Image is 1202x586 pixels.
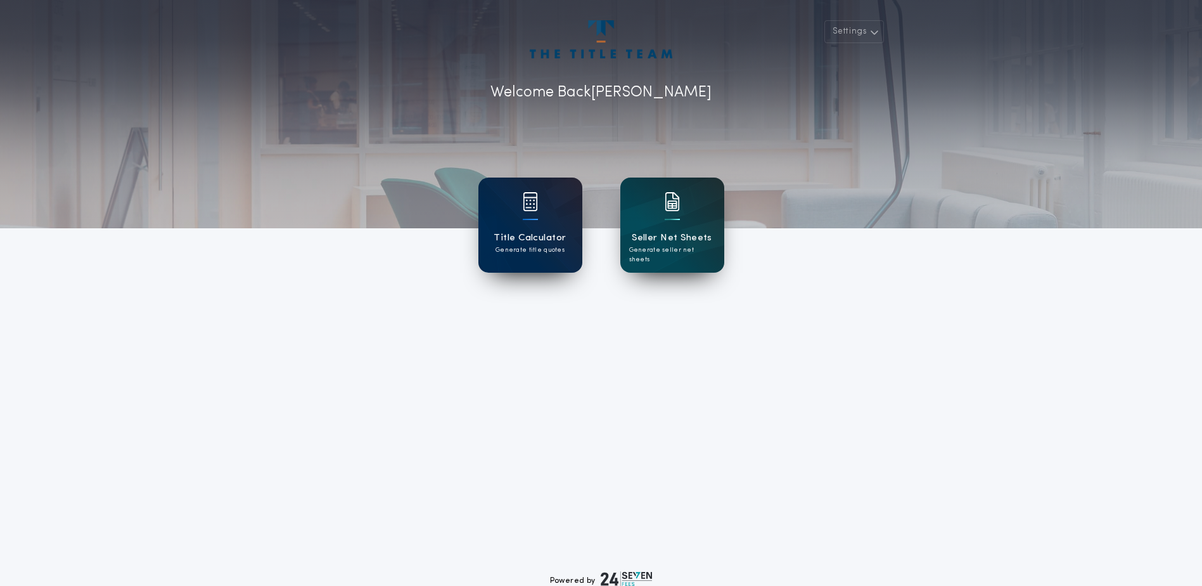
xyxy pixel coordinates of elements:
p: Generate seller net sheets [629,245,715,264]
p: Welcome Back [PERSON_NAME] [490,81,712,104]
h1: Title Calculator [494,231,566,245]
p: Generate title quotes [496,245,565,255]
img: card icon [665,192,680,211]
a: card iconTitle CalculatorGenerate title quotes [478,178,582,273]
h1: Seller Net Sheets [632,231,712,245]
a: card iconSeller Net SheetsGenerate seller net sheets [620,178,724,273]
img: account-logo [530,20,672,58]
img: card icon [523,192,538,211]
button: Settings [824,20,884,43]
